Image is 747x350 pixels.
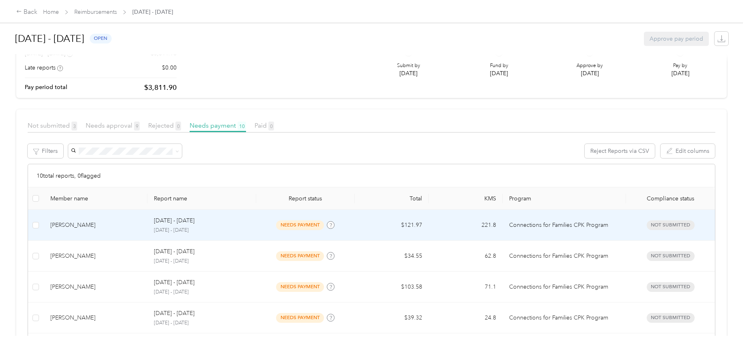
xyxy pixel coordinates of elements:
[28,122,77,129] span: Not submitted
[702,304,747,350] iframe: Everlance-gr Chat Button Frame
[50,221,141,230] div: [PERSON_NAME]
[132,8,173,16] span: [DATE] - [DATE]
[16,7,37,17] div: Back
[397,69,420,78] p: [DATE]
[154,278,194,287] p: [DATE] - [DATE]
[429,241,503,272] td: 62.8
[647,282,695,291] span: Not submitted
[276,251,324,261] span: needs payment
[355,302,429,333] td: $39.32
[276,220,324,230] span: needs payment
[25,83,67,91] p: Pay period total
[276,313,324,322] span: needs payment
[154,216,194,225] p: [DATE] - [DATE]
[509,283,620,291] p: Connections for Families CPK Program
[50,195,141,202] div: Member name
[490,69,508,78] p: [DATE]
[154,258,249,265] p: [DATE] - [DATE]
[429,210,503,241] td: 221.8
[43,9,59,15] a: Home
[647,251,695,261] span: Not submitted
[490,62,508,70] p: Fund by
[503,241,626,272] td: Connections for Families CPK Program
[647,313,695,322] span: Not submitted
[148,122,181,129] span: Rejected
[509,252,620,261] p: Connections for Families CPK Program
[154,289,249,296] p: [DATE] - [DATE]
[154,227,249,234] p: [DATE] - [DATE]
[237,122,246,130] span: 10
[509,221,620,230] p: Connections for Families CPK Program
[397,62,420,70] p: Submit by
[576,62,603,70] p: Approve by
[355,272,429,302] td: $103.58
[50,283,141,291] div: [PERSON_NAME]
[671,69,689,78] p: [DATE]
[503,302,626,333] td: Connections for Families CPK Program
[503,272,626,302] td: Connections for Families CPK Program
[154,309,194,318] p: [DATE] - [DATE]
[134,122,140,130] span: 9
[429,302,503,333] td: 24.8
[361,195,422,202] div: Total
[154,320,249,327] p: [DATE] - [DATE]
[25,63,63,72] div: Late reports
[50,313,141,322] div: [PERSON_NAME]
[429,272,503,302] td: 71.1
[633,195,708,202] span: Compliance status
[671,62,689,70] p: Pay by
[71,122,77,130] span: 3
[647,220,695,230] span: Not submitted
[175,122,181,130] span: 0
[50,252,141,261] div: [PERSON_NAME]
[154,247,194,256] p: [DATE] - [DATE]
[15,29,84,48] h1: [DATE] - [DATE]
[661,144,715,158] button: Edit columns
[28,144,63,158] button: Filters
[268,122,274,130] span: 0
[585,144,655,158] button: Reject Reports via CSV
[28,164,715,187] div: 10 total reports, 0 flagged
[147,187,256,210] th: Report name
[576,69,603,78] p: [DATE]
[86,122,140,129] span: Needs approval
[276,282,324,291] span: needs payment
[355,210,429,241] td: $121.97
[509,313,620,322] p: Connections for Families CPK Program
[255,122,274,129] span: Paid
[144,83,177,93] p: $3,811.90
[263,195,348,202] span: Report status
[190,122,246,129] span: Needs payment
[44,187,147,210] th: Member name
[355,241,429,272] td: $34.55
[162,63,177,72] p: $0.00
[74,9,117,15] a: Reimbursements
[503,210,626,241] td: Connections for Families CPK Program
[503,187,626,210] th: Program
[435,195,496,202] div: KMS
[90,34,112,43] span: open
